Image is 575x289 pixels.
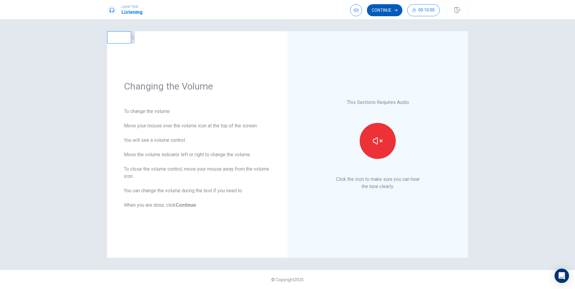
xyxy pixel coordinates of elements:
[347,99,409,106] p: This Sections Requires Audio
[124,80,271,92] h1: Changing the Volume
[407,4,440,16] button: 00:10:00
[271,277,304,282] span: © Copyright 2025
[176,202,196,208] b: Continue
[121,9,143,16] h1: Listening
[367,4,402,16] button: Continue
[336,176,420,190] p: Click the icon to make sure you can hear the tune clearly.
[555,269,569,283] div: Open Intercom Messenger
[418,8,435,13] span: 00:10:00
[121,5,143,9] span: Level Test
[124,108,271,209] div: To change the volume: Move your mouse over the volume icon at the top of the screen. You will see...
